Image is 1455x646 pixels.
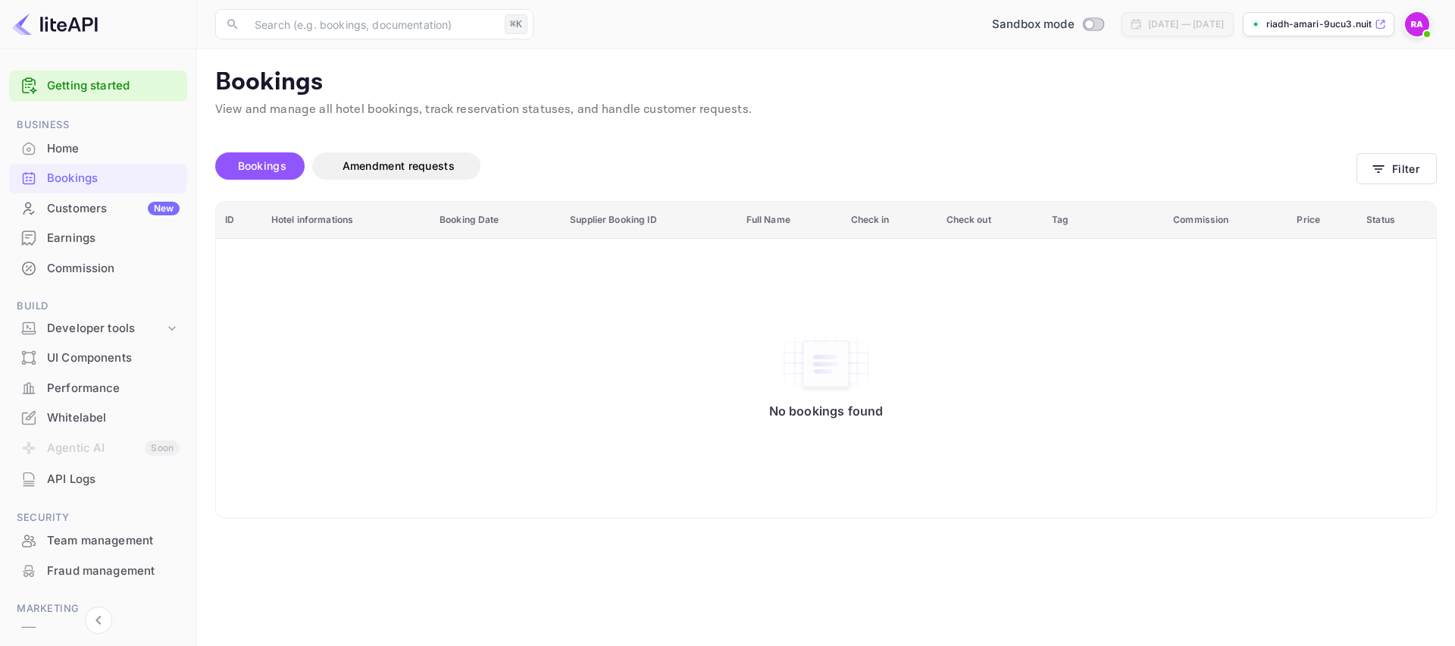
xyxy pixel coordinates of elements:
[47,77,180,95] a: Getting started
[9,254,187,282] a: Commission
[47,380,180,397] div: Performance
[47,471,180,488] div: API Logs
[9,374,187,402] a: Performance
[9,526,187,554] a: Team management
[9,374,187,403] div: Performance
[1148,17,1224,31] div: [DATE] — [DATE]
[47,624,180,641] div: Vouchers
[9,510,187,526] span: Security
[9,601,187,617] span: Marketing
[9,343,187,372] a: UI Components
[9,134,187,162] a: Home
[9,465,187,493] a: API Logs
[9,465,187,494] div: API Logs
[47,532,180,550] div: Team management
[9,315,187,342] div: Developer tools
[12,12,98,36] img: LiteAPI logo
[47,409,180,427] div: Whitelabel
[9,557,187,586] div: Fraud management
[9,526,187,556] div: Team management
[9,164,187,192] a: Bookings
[9,194,187,222] a: CustomersNew
[47,170,180,187] div: Bookings
[9,557,187,585] a: Fraud management
[9,403,187,433] div: Whitelabel
[9,117,187,133] span: Business
[9,71,187,102] div: Getting started
[9,298,187,315] span: Build
[9,618,187,646] a: Vouchers
[47,563,180,580] div: Fraud management
[9,254,187,284] div: Commission
[246,9,499,39] input: Search (e.g. bookings, documentation)
[986,16,1109,33] div: Switch to Production mode
[9,194,187,224] div: CustomersNew
[992,16,1075,33] span: Sandbox mode
[85,607,112,634] button: Collapse navigation
[47,200,180,218] div: Customers
[47,350,180,367] div: UI Components
[1405,12,1429,36] img: Riadh Amari
[505,14,527,34] div: ⌘K
[9,403,187,431] a: Whitelabel
[1266,17,1372,31] p: riadh-amari-9ucu3.nuit...
[47,260,180,278] div: Commission
[47,230,180,247] div: Earnings
[9,224,187,252] a: Earnings
[9,224,187,253] div: Earnings
[47,320,164,337] div: Developer tools
[148,202,180,215] div: New
[9,134,187,164] div: Home
[47,140,180,158] div: Home
[9,343,187,373] div: UI Components
[9,164,187,193] div: Bookings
